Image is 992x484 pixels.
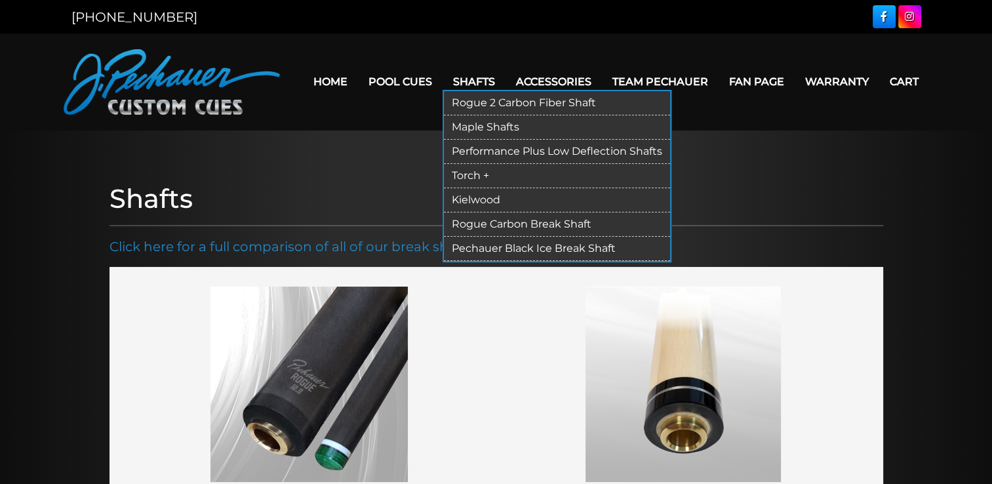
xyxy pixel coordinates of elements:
[303,65,358,98] a: Home
[444,164,670,188] a: Torch +
[444,212,670,237] a: Rogue Carbon Break Shaft
[109,183,883,214] h1: Shafts
[444,115,670,140] a: Maple Shafts
[444,140,670,164] a: Performance Plus Low Deflection Shafts
[443,65,506,98] a: Shafts
[444,237,670,261] a: Pechauer Black Ice Break Shaft
[879,65,929,98] a: Cart
[358,65,443,98] a: Pool Cues
[444,91,670,115] a: Rogue 2 Carbon Fiber Shaft
[64,49,280,115] img: Pechauer Custom Cues
[71,9,197,25] a: [PHONE_NUMBER]
[109,239,475,254] a: Click here for a full comparison of all of our break shafts.
[602,65,719,98] a: Team Pechauer
[506,65,602,98] a: Accessories
[719,65,795,98] a: Fan Page
[444,188,670,212] a: Kielwood
[795,65,879,98] a: Warranty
